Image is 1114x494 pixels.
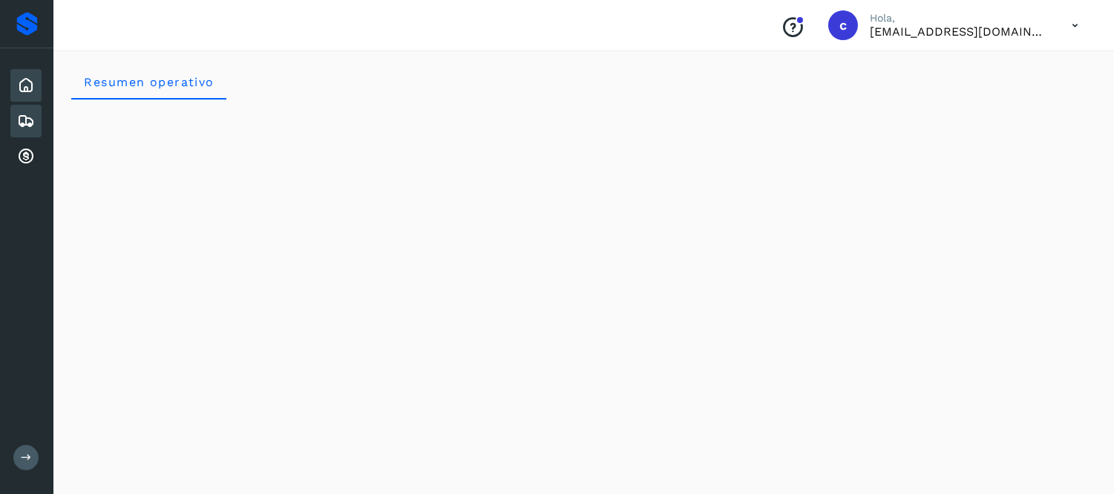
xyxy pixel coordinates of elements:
[10,69,42,102] div: Inicio
[870,12,1048,25] p: Hola,
[870,25,1048,39] p: cobranza@tms.com.mx
[10,105,42,137] div: Embarques
[10,140,42,173] div: Cuentas por cobrar
[83,75,214,89] span: Resumen operativo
